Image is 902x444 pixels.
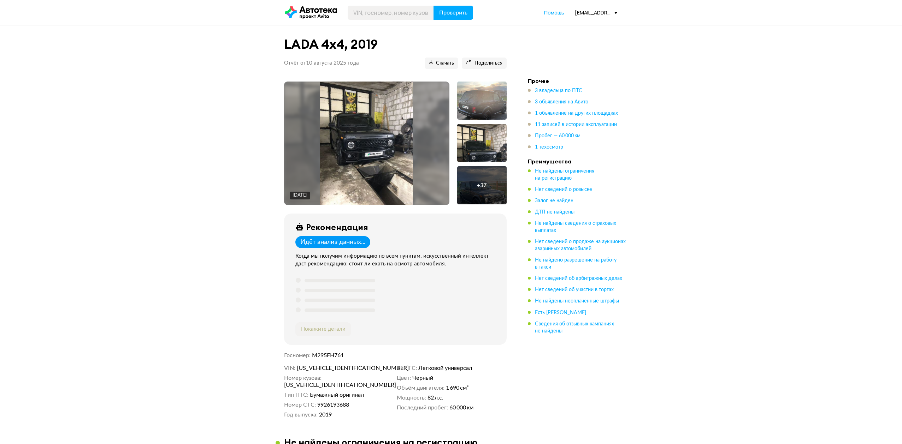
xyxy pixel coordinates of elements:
[535,133,580,138] span: Пробег — 60 000 км
[535,322,614,334] span: Сведения об отзывных кампаниях не найдены
[293,192,307,199] div: [DATE]
[535,88,582,93] span: 3 владельца по ПТС
[295,252,498,268] div: Когда мы получим информацию по всем пунктам, искусственный интеллект даст рекомендацию: стоит ли ...
[535,198,573,203] span: Залог не найден
[535,100,588,104] span: 3 объявления на Авито
[310,391,364,398] span: Бумажный оригинал
[300,238,365,246] div: Идёт анализ данных...
[434,6,473,20] button: Проверить
[428,394,443,401] span: 82 л.с.
[397,404,448,411] dt: Последний пробег
[575,9,617,16] div: [EMAIL_ADDRESS][DOMAIN_NAME]
[535,122,617,127] span: 11 записей в истории эксплуатации
[544,9,564,16] a: Помощь
[284,352,311,359] dt: Госномер
[449,404,473,411] span: 60 000 км
[397,374,411,382] dt: Цвет
[535,210,574,215] span: ДТП не найдены
[528,158,627,165] h4: Преимущества
[284,374,322,382] dt: Номер кузова
[439,10,467,16] span: Проверить
[466,60,502,67] span: Поделиться
[297,365,378,372] span: [US_VEHICLE_IDENTIFICATION_NUMBER]
[320,82,413,205] img: Main car
[535,287,614,292] span: Нет сведений об участии в торгах
[535,221,616,233] span: Не найдены сведения о страховых выплатах
[535,258,617,270] span: Не найдено разрешение на работу в такси
[535,310,586,315] span: Есть [PERSON_NAME]
[535,239,626,251] span: Нет сведений о продаже на аукционах аварийных автомобилей
[397,384,444,391] dt: Объём двигателя
[317,401,349,408] span: 9926193688
[535,299,619,304] span: Не найдены неоплаченные штрафы
[535,145,563,150] span: 1 техосмотр
[295,322,351,336] button: Покажите детали
[301,326,346,332] span: Покажите детали
[284,382,365,389] span: [US_VEHICLE_IDENTIFICATION_NUMBER]
[418,365,472,372] span: Легковой универсал
[348,6,434,20] input: VIN, госномер, номер кузова
[425,58,458,69] button: Скачать
[306,222,368,232] div: Рекомендация
[312,353,344,358] span: М295ЕН761
[284,411,318,418] dt: Год выпуска
[528,77,627,84] h4: Прочее
[319,411,332,418] span: 2019
[429,60,454,67] span: Скачать
[462,58,507,69] button: Поделиться
[446,384,469,391] span: 1 690 см³
[397,365,417,372] dt: Тип ТС
[397,394,426,401] dt: Мощность
[284,365,295,372] dt: VIN
[284,391,308,398] dt: Тип ПТС
[535,276,622,281] span: Нет сведений об арбитражных делах
[477,182,487,189] div: + 37
[412,374,433,382] span: Черный
[284,60,359,67] p: Отчёт от 10 августа 2025 года
[535,111,618,116] span: 1 объявление на других площадках
[284,401,316,408] dt: Номер СТС
[535,187,592,192] span: Нет сведений о розыске
[535,169,594,181] span: Не найдены ограничения на регистрацию
[284,37,507,52] h1: LADA 4x4, 2019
